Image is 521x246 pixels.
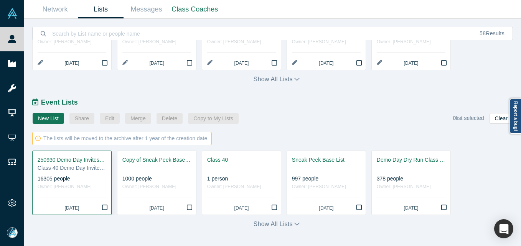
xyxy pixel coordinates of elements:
a: Lists [78,0,124,18]
div: Owner: [PERSON_NAME] [38,183,106,191]
div: Demo Day Dry Run Class 39 [377,156,445,164]
div: 1000 people [122,175,191,183]
a: Network [32,0,78,18]
button: Bookmark [98,201,111,215]
div: Owner: [PERSON_NAME] [292,38,361,46]
a: Messages [124,0,169,18]
button: Bookmark [183,56,196,70]
a: Copy of Sneak Peek Base List1000 peopleOwner: [PERSON_NAME][DATE] [117,151,196,215]
button: Show all lists [254,220,300,229]
div: [DATE] [38,60,106,67]
div: 997 people [292,175,361,183]
div: [DATE] [377,60,445,67]
div: Owner: [PERSON_NAME] [292,183,361,191]
div: 16305 people [38,175,106,183]
div: Owner: [PERSON_NAME] [122,183,191,191]
button: Clear [490,113,513,124]
input: Search by List name or people name [51,25,472,43]
a: Demo Day Dry Run Class 39378 peopleOwner: [PERSON_NAME][DATE] [372,151,450,215]
button: Bookmark [437,201,450,215]
button: Bookmark [352,201,366,215]
div: Copy of Sneak Peek Base List [122,156,191,164]
div: Owner: [PERSON_NAME] [38,38,106,46]
div: Event Lists [32,97,521,108]
button: Edit [100,113,120,124]
a: Class 401 personOwner: [PERSON_NAME][DATE] [202,151,281,215]
button: Bookmark [437,56,450,70]
div: Owner: [PERSON_NAME] [377,38,445,46]
div: [DATE] [207,205,276,212]
div: 250930 Demo Day Invites_Base List [38,156,106,164]
div: 1 person [207,175,276,183]
span: Results [480,30,505,36]
div: [DATE] [207,60,276,67]
a: 250930 Demo Day Invites_Base ListClass 40 Demo Day Invitees List16305 peopleOwner: [PERSON_NAME][... [33,151,111,215]
div: [DATE] [377,205,445,212]
button: Bookmark [98,56,111,70]
img: Mia Scott's Account [7,227,18,238]
div: The lists will be moved to the archive after 1 year of the creation date. [32,132,212,145]
div: Owner: [PERSON_NAME] [122,38,191,46]
button: Bookmark [352,56,366,70]
button: Copy to My Lists [188,113,238,124]
button: Share [69,113,94,124]
span: 0 list selected [453,115,484,121]
div: Owner: [PERSON_NAME] [207,38,276,46]
a: Class Coaches [169,0,221,18]
button: Delete [157,113,183,124]
img: Alchemist Vault Logo [7,8,18,19]
div: [DATE] [38,205,106,212]
div: [DATE] [122,205,191,212]
button: New List [33,113,64,124]
button: Bookmark [267,201,281,215]
div: [DATE] [292,60,361,67]
span: 58 [480,30,486,36]
div: 378 people [377,175,445,183]
button: Merge [125,113,151,124]
div: [DATE] [122,60,191,67]
button: Bookmark [183,201,196,215]
a: Report a bug! [509,98,521,134]
div: Owner: [PERSON_NAME] [377,183,445,191]
button: Bookmark [267,56,281,70]
div: Class 40 [207,156,276,164]
div: [DATE] [292,205,361,212]
div: Sneak Peek Base List [292,156,361,164]
a: Sneak Peek Base List997 peopleOwner: [PERSON_NAME][DATE] [287,151,366,215]
div: Owner: [PERSON_NAME] [207,183,276,191]
div: Class 40 Demo Day Invitees List [38,164,106,172]
button: Show all lists [254,75,300,84]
